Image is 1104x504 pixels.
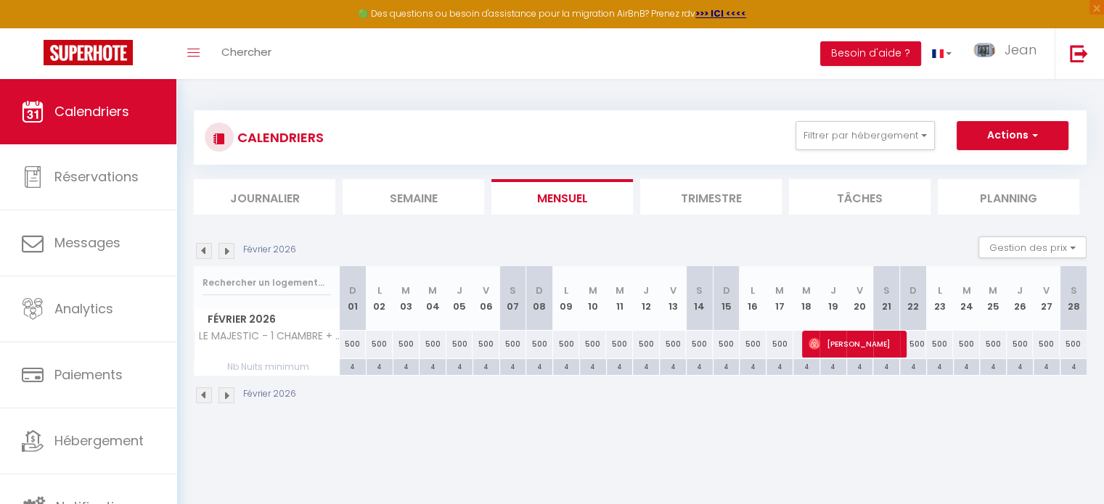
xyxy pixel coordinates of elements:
[54,299,113,318] span: Analytics
[713,266,740,331] th: 15
[670,284,676,297] abbr: V
[802,284,811,297] abbr: M
[1043,284,1050,297] abbr: V
[633,331,660,358] div: 500
[526,359,552,373] div: 4
[1060,359,1087,373] div: 4
[953,266,980,331] th: 24
[740,331,766,358] div: 500
[606,331,633,358] div: 500
[54,234,120,252] span: Messages
[536,284,543,297] abbr: D
[751,284,755,297] abbr: L
[989,284,997,297] abbr: M
[393,266,420,331] th: 03
[980,359,1006,373] div: 4
[809,330,898,358] span: [PERSON_NAME]
[195,359,339,375] span: Nb Nuits minimum
[900,359,926,373] div: 4
[713,359,740,373] div: 4
[366,266,393,331] th: 02
[789,179,931,215] li: Tâches
[420,359,446,373] div: 4
[980,331,1007,358] div: 500
[1033,331,1060,358] div: 500
[473,359,499,373] div: 4
[830,284,836,297] abbr: J
[927,359,953,373] div: 4
[491,179,633,215] li: Mensuel
[819,266,846,331] th: 19
[820,359,846,373] div: 4
[686,331,713,358] div: 500
[54,168,139,186] span: Réservations
[766,359,793,373] div: 4
[980,266,1007,331] th: 25
[686,266,713,331] th: 14
[1033,266,1060,331] th: 27
[938,284,942,297] abbr: L
[393,331,420,358] div: 500
[553,331,580,358] div: 500
[446,266,473,331] th: 05
[210,28,282,79] a: Chercher
[377,284,382,297] abbr: L
[1007,331,1034,358] div: 500
[1034,359,1060,373] div: 4
[510,284,516,297] abbr: S
[243,387,296,401] p: Février 2026
[393,359,420,373] div: 4
[428,284,437,297] abbr: M
[1007,266,1034,331] th: 26
[926,331,953,358] div: 500
[499,266,526,331] th: 07
[197,331,342,342] span: LE MAJESTIC - 1 CHAMBRE + MEZZANINE - CHEMINEE - PARKING
[195,309,339,330] span: Février 2026
[44,40,133,65] img: Super Booking
[938,179,1079,215] li: Planning
[766,331,793,358] div: 500
[873,359,899,373] div: 4
[473,266,499,331] th: 06
[1017,284,1023,297] abbr: J
[962,284,970,297] abbr: M
[340,359,366,373] div: 4
[420,331,446,358] div: 500
[340,331,367,358] div: 500
[500,359,526,373] div: 4
[54,431,144,450] span: Hébergement
[847,359,873,373] div: 4
[579,331,606,358] div: 500
[900,331,927,358] div: 500
[793,266,820,331] th: 18
[349,284,356,297] abbr: D
[643,284,649,297] abbr: J
[954,359,980,373] div: 4
[873,266,900,331] th: 21
[564,284,568,297] abbr: L
[483,284,489,297] abbr: V
[1060,331,1087,358] div: 500
[420,266,446,331] th: 04
[221,44,271,59] span: Chercher
[978,236,1087,258] button: Gestion des prix
[446,359,473,373] div: 4
[589,284,597,297] abbr: M
[687,359,713,373] div: 4
[796,121,935,150] button: Filtrer par hébergement
[457,284,462,297] abbr: J
[633,359,659,373] div: 4
[54,365,123,384] span: Paiements
[553,266,580,331] th: 09
[234,121,324,154] h3: CALENDRIERS
[579,266,606,331] th: 10
[660,331,687,358] div: 500
[660,359,686,373] div: 4
[367,359,393,373] div: 4
[194,179,335,215] li: Journalier
[695,7,746,20] a: >>> ICI <<<<
[203,270,331,296] input: Rechercher un logement...
[1070,284,1076,297] abbr: S
[660,266,687,331] th: 13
